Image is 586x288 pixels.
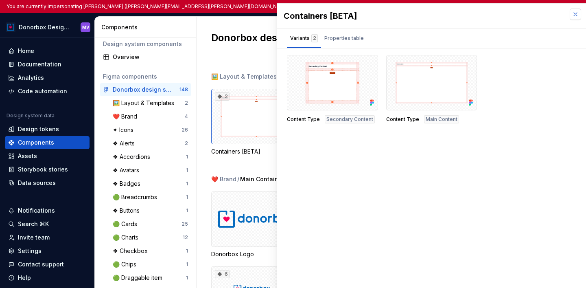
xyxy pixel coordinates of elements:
div: Design system data [7,112,55,119]
span: / [237,175,239,183]
div: Documentation [18,60,61,68]
a: Components [5,136,90,149]
div: Properties table [324,34,364,42]
a: 🟢 Draggable item1 [109,271,191,284]
button: Help [5,271,90,284]
div: Analytics [18,74,44,82]
div: 26 [181,127,188,133]
span: Content Type [386,116,419,123]
div: 4 [185,113,188,120]
a: 🟢 Cards25 [109,218,191,231]
span: Secondary Content [326,116,373,123]
div: Components [18,139,54,147]
div: 1 [186,261,188,268]
div: Settings [18,247,42,255]
div: Assets [18,152,37,160]
a: Data sources [5,176,90,189]
div: ❖ Checkbox [113,247,151,255]
span: Main Content [426,116,457,123]
div: Containers [BETA] [211,147,302,156]
div: ❤️ Brand [211,175,236,183]
div: 25 [181,221,188,227]
div: Data sources [18,179,56,187]
h2: Donorbox design system [211,31,343,44]
div: MV [82,24,89,31]
span: Main Container [240,175,284,183]
div: 2 [185,140,188,147]
a: ❖ Avatars1 [109,164,191,177]
p: You are currently impersonating [PERSON_NAME] ([PERSON_NAME][EMAIL_ADDRESS][PERSON_NAME][DOMAIN_N... [7,3,334,10]
div: 148 [179,86,188,93]
div: ✦ Icons [113,126,137,134]
div: 1 [186,167,188,174]
div: 🟢 Charts [113,233,142,242]
a: 🖼️ Layout & Templates2 [109,97,191,110]
button: Donorbox Design SystemMV [2,18,93,36]
a: Design tokens [5,123,90,136]
div: 🖼️ Layout & Templates [113,99,177,107]
div: ❖ Badges [113,180,144,188]
a: 🟢 Charts12 [109,231,191,244]
div: Storybook stories [18,165,68,174]
div: ❖ Avatars [113,166,142,174]
button: Search ⌘K [5,218,90,231]
div: Notifications [18,207,55,215]
div: 🖼️ Layout & Templates [211,73,277,81]
a: Donorbox design system148 [100,83,191,96]
a: ❖ Buttons1 [109,204,191,217]
div: 1 [186,180,188,187]
div: Search ⌘K [18,220,49,228]
div: ❖ Buttons [113,207,143,215]
a: ❤️ Brand4 [109,110,191,123]
div: Components [101,23,193,31]
a: Storybook stories [5,163,90,176]
div: Design tokens [18,125,59,133]
div: 6 [215,270,230,278]
div: Design system components [103,40,188,48]
a: Overview [100,51,191,64]
div: 🟢 Chips [113,260,140,268]
div: Home [18,47,34,55]
div: Contact support [18,260,64,268]
div: Invite team [18,233,50,242]
span: Content Type [287,116,320,123]
button: Contact support [5,258,90,271]
a: Invite team [5,231,90,244]
div: ❖ Accordions [113,153,153,161]
div: 2 [185,100,188,106]
div: 1 [186,248,188,254]
a: ❖ Checkbox1 [109,244,191,257]
button: Notifications [5,204,90,217]
div: Figma components [103,73,188,81]
div: ❤️ Brand [113,112,140,121]
div: Donorbox design system [113,86,173,94]
a: Assets [5,149,90,163]
a: ✦ Icons26 [109,123,191,136]
div: Donorbox Design System [19,23,71,31]
a: Home [5,44,90,57]
a: Code automation [5,85,90,98]
div: Donorbox Logo [211,191,302,258]
div: 12 [183,234,188,241]
div: 🟢 Breadcrumbs [113,193,160,201]
div: Help [18,274,31,282]
div: Donorbox Logo [211,250,302,258]
a: Documentation [5,58,90,71]
div: Overview [113,53,188,61]
div: 🟢 Draggable item [113,274,166,282]
a: ❖ Alerts2 [109,137,191,150]
div: Code automation [18,87,67,95]
a: 🟢 Chips1 [109,258,191,271]
div: Containers [BETA] [284,10,562,22]
div: 1 [186,275,188,281]
div: ❖ Alerts [113,139,138,147]
div: 1 [186,154,188,160]
div: 1 [186,207,188,214]
div: 2Containers [BETA] [211,89,302,156]
div: 🟢 Cards [113,220,140,228]
a: ❖ Badges1 [109,177,191,190]
div: 2 [215,92,230,101]
img: 17077652-375b-4f2c-92b0-528c72b71ea0.png [6,22,15,32]
a: Analytics [5,71,90,84]
div: Variants [290,34,318,42]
